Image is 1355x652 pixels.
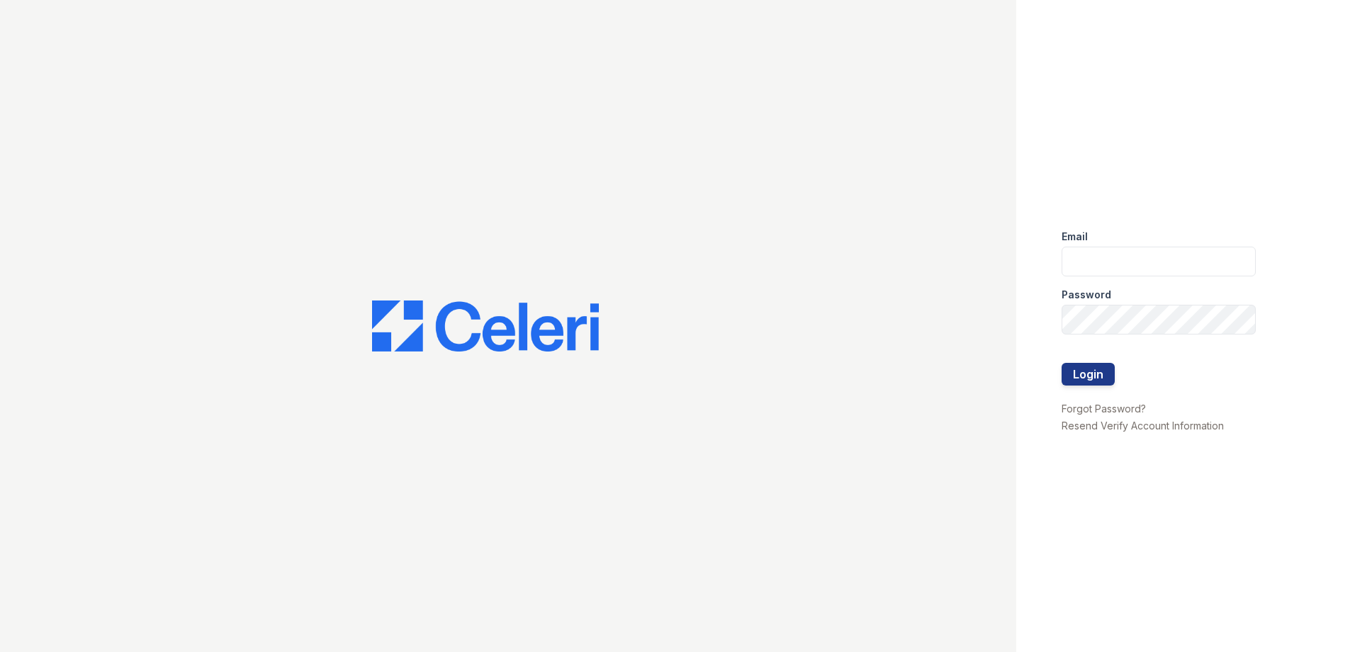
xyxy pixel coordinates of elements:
[372,300,599,352] img: CE_Logo_Blue-a8612792a0a2168367f1c8372b55b34899dd931a85d93a1a3d3e32e68fde9ad4.png
[1062,420,1224,432] a: Resend Verify Account Information
[1062,403,1146,415] a: Forgot Password?
[1062,363,1115,386] button: Login
[1062,288,1111,302] label: Password
[1062,230,1088,244] label: Email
